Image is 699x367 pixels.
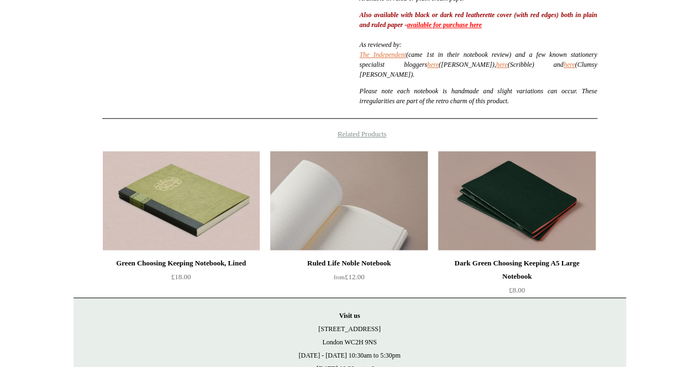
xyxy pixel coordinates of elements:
[407,21,482,29] a: available for purchase here
[564,61,575,68] a: here
[103,257,260,302] a: Green Choosing Keeping Notebook, Lined £18.00
[270,151,427,251] a: Ruled Life Noble Notebook Ruled Life Noble Notebook
[73,130,626,139] h4: Related Products
[359,41,597,78] em: As reviewed by: (came 1st in their notebook review) and a few known stationery specialist blogger...
[509,286,525,294] span: £8.00
[334,274,345,280] span: from
[103,151,260,251] img: Green Choosing Keeping Notebook, Lined
[496,61,508,68] a: here
[273,257,424,270] div: Ruled Life Noble Notebook
[438,151,595,251] img: Dark Green Choosing Keeping A5 Large Notebook
[441,257,592,283] div: Dark Green Choosing Keeping A5 Large Notebook
[106,257,257,270] div: Green Choosing Keeping Notebook, Lined
[103,151,260,251] a: Green Choosing Keeping Notebook, Lined Green Choosing Keeping Notebook, Lined
[438,257,595,302] a: Dark Green Choosing Keeping A5 Large Notebook £8.00
[270,257,427,302] a: Ruled Life Noble Notebook from£12.00
[359,11,597,29] strong: Also available with black or dark red leatherette cover (with red edges) both in plain and ruled ...
[359,87,597,105] em: Please note each notebook is handmade and slight variations can occur. These irregularities are p...
[438,151,595,251] a: Dark Green Choosing Keeping A5 Large Notebook Dark Green Choosing Keeping A5 Large Notebook
[171,273,191,281] span: £18.00
[339,312,360,320] strong: Visit us
[427,61,439,68] a: here
[359,51,406,58] a: The Independent
[334,273,365,281] span: £12.00
[270,151,427,251] img: Ruled Life Noble Notebook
